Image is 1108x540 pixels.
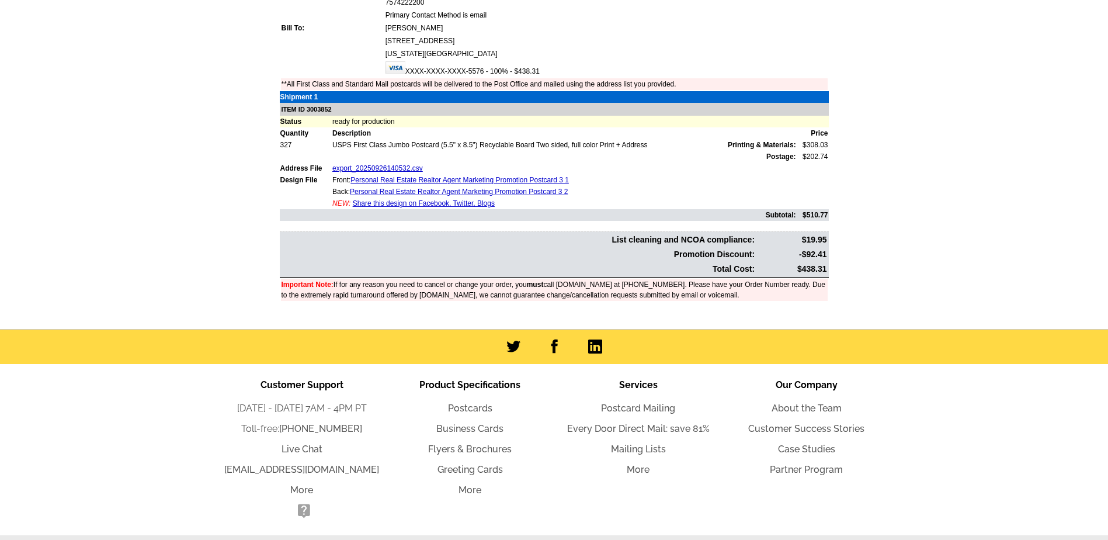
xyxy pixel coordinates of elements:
span: Printing & Materials: [728,140,796,150]
td: Quantity [280,127,332,139]
a: Mailing Lists [611,444,666,455]
b: must [527,281,544,289]
td: If for any reason you need to cancel or change your order, you call [DOMAIN_NAME] at [PHONE_NUMBE... [281,279,828,301]
font: Important Note: [282,281,334,289]
td: Total Cost: [281,262,756,276]
a: Customer Success Stories [748,423,864,434]
a: Business Cards [436,423,503,434]
li: Toll-free: [218,422,386,436]
td: Design File [280,174,332,186]
a: Every Door Direct Mail: save 81% [567,423,710,434]
td: ITEM ID 3003852 [280,103,829,116]
td: Price [797,127,829,139]
td: Front: [332,174,797,186]
strong: Postage: [766,153,796,161]
iframe: LiveChat chat widget [874,268,1108,540]
td: Address File [280,162,332,174]
a: More [290,484,313,496]
td: Promotion Discount: [281,248,756,261]
a: Live Chat [282,444,322,455]
a: [PHONE_NUMBER] [279,423,362,434]
td: Back: [332,186,797,198]
td: $19.95 [756,233,827,247]
td: Description [332,127,797,139]
td: XXXX-XXXX-XXXX-5576 - 100% - $438.31 [385,61,828,77]
td: [PERSON_NAME] [385,22,828,34]
td: [US_STATE][GEOGRAPHIC_DATA] [385,48,828,60]
a: export_20250926140532.csv [332,164,423,172]
td: Primary Contact Method is email [385,9,828,21]
span: NEW: [332,199,350,207]
a: Personal Real Estate Realtor Agent Marketing Promotion Postcard 3 2 [350,188,568,196]
a: Greeting Cards [437,464,503,475]
a: Postcard Mailing [601,403,675,414]
td: $510.77 [797,209,829,221]
a: More [459,484,481,496]
td: -$92.41 [756,248,827,261]
td: List cleaning and NCOA compliance: [281,233,756,247]
td: USPS First Class Jumbo Postcard (5.5" x 8.5") Recyclable Board Two sided, full color Print + Address [332,139,797,151]
a: Partner Program [770,464,843,475]
li: [DATE] - [DATE] 7AM - 4PM PT [218,401,386,416]
td: Status [280,116,332,127]
a: Postcards [448,403,492,414]
td: 327 [280,139,332,151]
a: Share this design on Facebook, Twitter, Blogs [353,199,495,207]
td: $202.74 [797,151,829,162]
span: Product Specifications [419,379,520,390]
a: Case Studies [778,444,835,455]
img: visa.gif [385,61,405,74]
a: About the Team [772,403,842,414]
span: Services [619,379,658,390]
td: $438.31 [756,262,827,276]
a: Personal Real Estate Realtor Agent Marketing Promotion Postcard 3 1 [350,176,569,184]
a: Flyers & Brochures [428,444,512,455]
td: Subtotal: [280,209,797,221]
td: ready for production [332,116,829,127]
a: More [627,464,649,475]
td: [STREET_ADDRESS] [385,35,828,47]
span: Our Company [776,379,838,390]
td: Bill To: [281,22,384,34]
span: Customer Support [260,379,343,390]
a: [EMAIL_ADDRESS][DOMAIN_NAME] [224,464,379,475]
td: **All First Class and Standard Mail postcards will be delivered to the Post Office and mailed usi... [281,78,828,90]
td: Shipment 1 [280,91,332,103]
td: $308.03 [797,139,829,151]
